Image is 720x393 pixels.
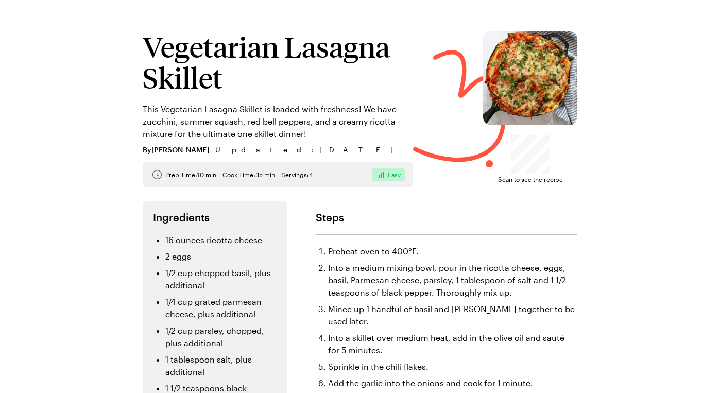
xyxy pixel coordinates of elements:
span: Scan to see the recipe [498,174,563,184]
li: 1 tablespoon salt, plus additional [165,353,277,378]
span: Updated : [DATE] [215,144,403,156]
li: 2 eggs [165,250,277,263]
li: Into a skillet over medium heat, add in the olive oil and sauté for 5 minutes. [328,332,577,356]
h1: Vegetarian Lasagna Skillet [143,31,413,93]
li: Mince up 1 handful of basil and [PERSON_NAME] together to be used later. [328,303,577,328]
span: By [PERSON_NAME] [143,144,209,156]
li: 1/2 cup parsley, chopped, plus additional [165,324,277,349]
h2: Steps [316,211,577,224]
li: Add the garlic into the onions and cook for 1 minute. [328,377,577,389]
img: Vegetarian Lasagna Skillet [483,31,577,125]
h2: Ingredients [153,211,277,224]
span: Servings: 4 [281,170,313,179]
li: 1/2 cup chopped basil, plus additional [165,267,277,292]
span: Cook Time: 35 min [222,170,275,179]
li: Preheat oven to 400°F. [328,245,577,258]
span: Prep Time: 10 min [165,170,216,179]
li: 1/4 cup grated parmesan cheese, plus additional [165,296,277,320]
li: Into a medium mixing bowl, pour in the ricotta cheese, eggs, basil, Parmesan cheese, parsley, 1 t... [328,262,577,299]
p: This Vegetarian Lasagna Skillet is loaded with freshness! We have zucchini, summer squash, red be... [143,103,413,140]
li: 16 ounces ricotta cheese [165,234,277,246]
li: Sprinkle in the chili flakes. [328,361,577,373]
span: Easy [388,170,401,179]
